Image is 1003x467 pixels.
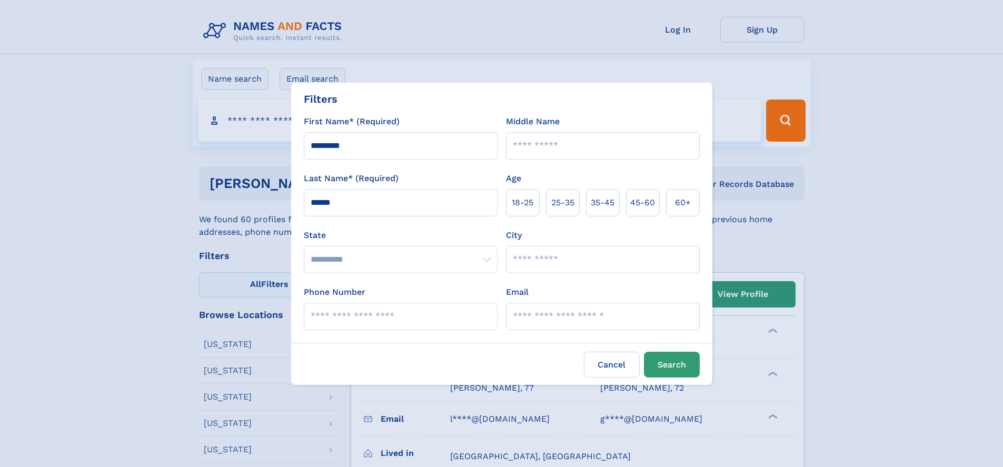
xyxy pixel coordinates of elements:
[304,229,498,242] label: State
[304,91,337,107] div: Filters
[304,172,399,185] label: Last Name* (Required)
[304,286,365,299] label: Phone Number
[506,286,529,299] label: Email
[304,115,400,128] label: First Name* (Required)
[506,229,522,242] label: City
[506,115,560,128] label: Middle Name
[512,196,533,209] span: 18‑25
[644,352,700,377] button: Search
[675,196,691,209] span: 60+
[630,196,655,209] span: 45‑60
[551,196,574,209] span: 25‑35
[591,196,614,209] span: 35‑45
[584,352,640,377] label: Cancel
[506,172,521,185] label: Age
